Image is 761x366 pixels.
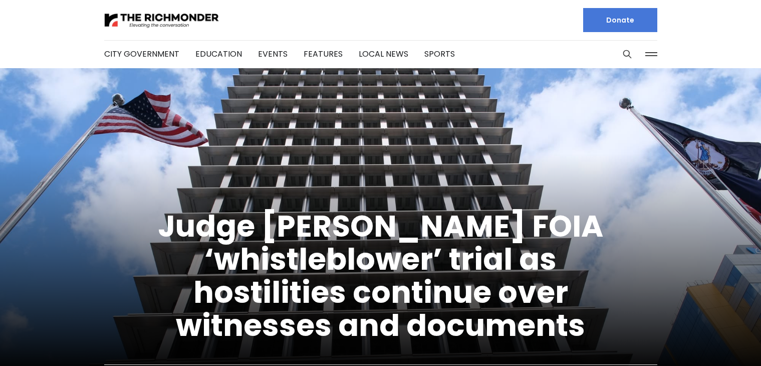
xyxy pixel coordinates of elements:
a: Sports [424,48,455,60]
a: Features [304,48,343,60]
a: Education [195,48,242,60]
img: The Richmonder [104,12,219,29]
a: Local News [359,48,408,60]
a: City Government [104,48,179,60]
a: Judge [PERSON_NAME] FOIA ‘whistleblower’ trial as hostilities continue over witnesses and documents [158,205,603,346]
iframe: portal-trigger [676,317,761,366]
a: Events [258,48,288,60]
button: Search this site [620,47,635,62]
a: Donate [583,8,657,32]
